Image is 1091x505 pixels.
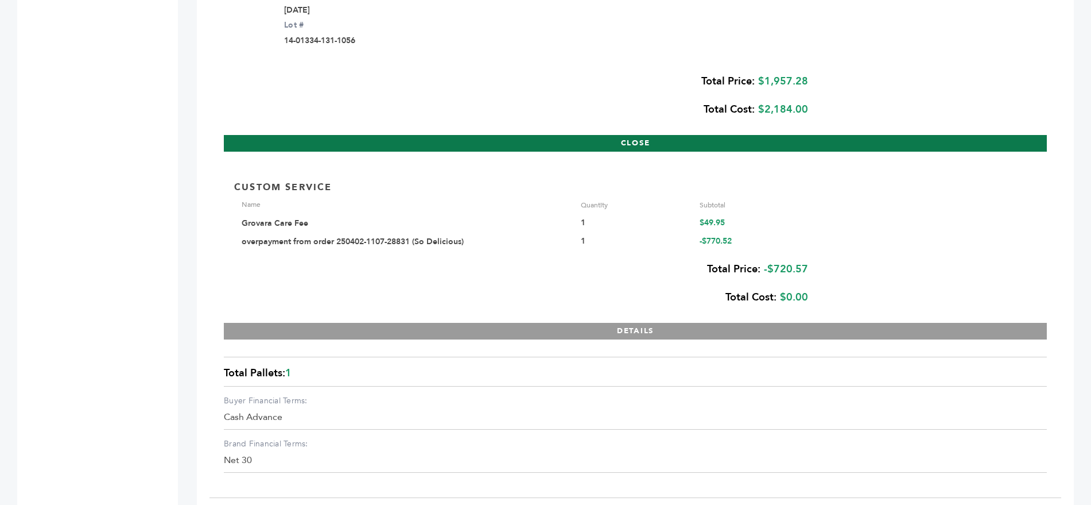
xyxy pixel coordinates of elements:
div: Name [242,200,572,210]
b: Total Cost: [725,290,776,304]
label: Brand Financial Terms: [224,438,1047,450]
label: Buyer Financial Terms: [224,395,1047,407]
div: Subtotal [700,200,810,210]
div: -$770.52 [700,236,810,248]
div: 1 [581,236,691,248]
div: Quantity [581,200,691,210]
p: Custom Service [234,181,332,194]
span: Cash Advance [224,411,282,423]
div: $1,957.28 $2,184.00 [234,67,808,124]
div: Grovara Care Fee [242,218,572,229]
div: -$720.57 $0.00 [234,255,808,311]
span: [DATE] [284,5,310,16]
div: $49.95 [700,218,810,229]
button: CLOSE [224,135,1047,152]
span: Total Pallets: [224,366,285,380]
span: 1 [285,366,292,380]
b: Total Cost: [704,102,755,117]
b: Total Price: [701,74,755,88]
div: 1 [581,218,691,229]
label: Lot # [284,20,355,31]
span: Net 30 [224,454,252,467]
button: DETAILS [224,323,1047,340]
span: 14-01334-131-1056 [284,35,355,46]
b: Total Price: [707,262,760,276]
div: overpayment from order 250402-1107-28831 (So Delicious) [242,236,572,248]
